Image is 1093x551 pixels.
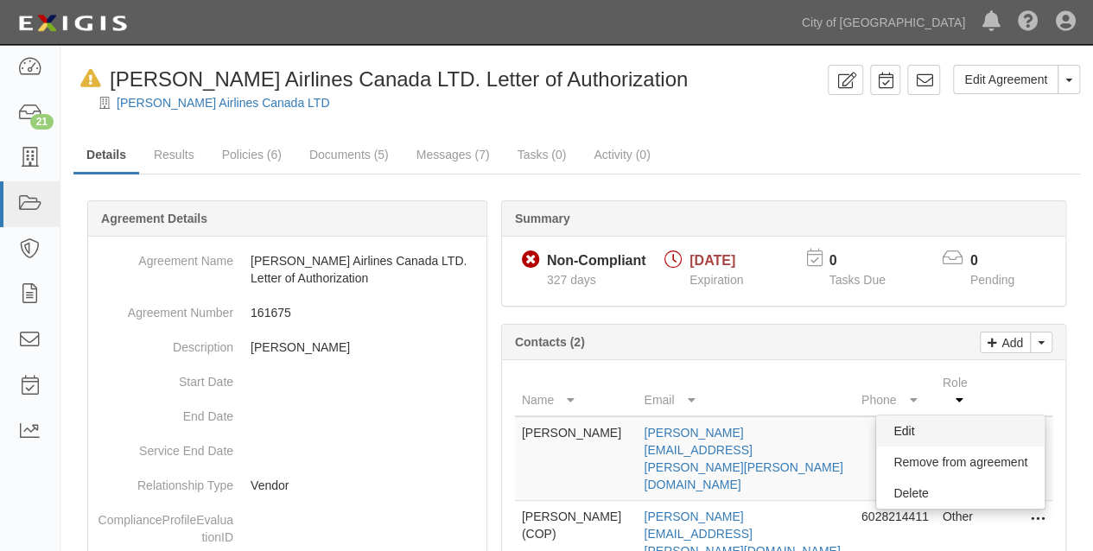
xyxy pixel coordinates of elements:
[876,478,1045,509] a: Delete
[73,137,139,174] a: Details
[95,295,233,321] dt: Agreement Number
[404,137,503,172] a: Messages (7)
[980,332,1031,353] a: Add
[515,416,638,501] td: [PERSON_NAME]
[110,67,688,91] span: [PERSON_NAME] Airlines Canada LTD. Letter of Authorization
[644,426,842,491] a: [PERSON_NAME][EMAIL_ADDRESS][PERSON_NAME][PERSON_NAME][DOMAIN_NAME]
[547,273,596,287] span: Since 10/16/2024
[997,332,1023,352] p: Add
[515,367,638,416] th: Name
[95,295,480,330] dd: 161675
[689,273,743,287] span: Expiration
[95,244,233,269] dt: Agreement Name
[95,503,233,546] dt: ComplianceProfileEvaluationID
[970,251,1036,271] p: 0
[95,399,233,425] dt: End Date
[793,5,974,40] a: City of [GEOGRAPHIC_DATA]
[876,446,1045,478] a: Remove from agreement
[829,251,906,271] p: 0
[80,70,101,88] i: In Default since 05/28/2025
[141,137,207,172] a: Results
[1018,12,1039,33] i: Help Center - Complianz
[876,415,1045,446] a: Edit
[296,137,402,172] a: Documents (5)
[637,367,854,416] th: Email
[515,212,570,225] b: Summary
[515,335,585,349] b: Contacts (2)
[855,367,936,416] th: Phone
[95,468,480,503] dd: Vendor
[953,65,1058,94] a: Edit Agreement
[101,212,207,225] b: Agreement Details
[547,251,646,271] div: Non-Compliant
[522,251,540,269] i: Non-Compliant
[209,137,295,172] a: Policies (6)
[13,8,132,39] img: logo-5460c22ac91f19d4615b14bd174203de0afe785f0fc80cf4dbbc73dc1793850b.png
[95,364,233,390] dt: Start Date
[73,65,688,94] div: Porter Airlines Canada LTD. Letter of Authorization
[504,137,579,172] a: Tasks (0)
[95,244,480,295] dd: [PERSON_NAME] Airlines Canada LTD. Letter of Authorization
[581,137,663,172] a: Activity (0)
[30,114,54,130] div: 21
[689,253,735,268] span: [DATE]
[95,434,233,459] dt: Service End Date
[95,330,233,356] dt: Description
[95,468,233,494] dt: Relationship Type
[251,339,480,356] p: [PERSON_NAME]
[829,273,885,287] span: Tasks Due
[117,96,329,110] a: [PERSON_NAME] Airlines Canada LTD
[936,367,983,416] th: Role
[970,273,1014,287] span: Pending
